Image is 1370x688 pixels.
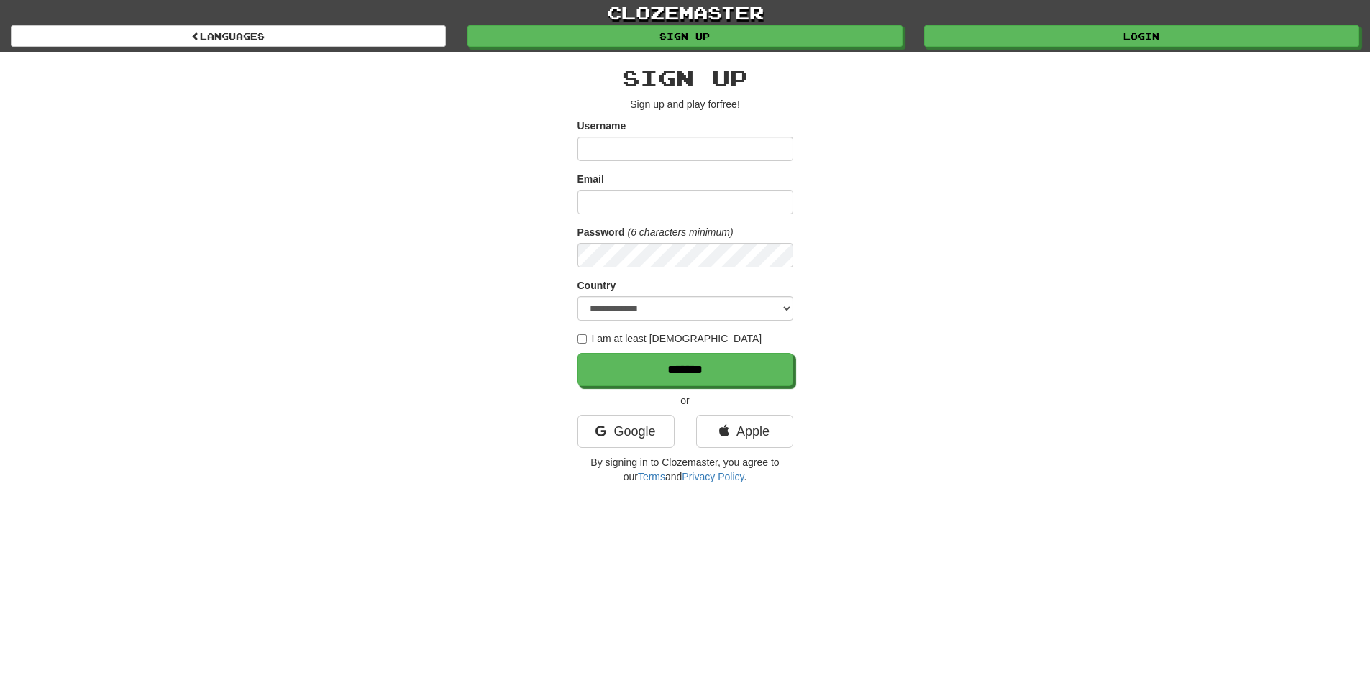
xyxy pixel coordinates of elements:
input: I am at least [DEMOGRAPHIC_DATA] [577,334,587,344]
p: Sign up and play for ! [577,97,793,111]
label: Username [577,119,626,133]
a: Terms [638,471,665,482]
a: Apple [696,415,793,448]
u: free [720,98,737,110]
a: Google [577,415,675,448]
label: Email [577,172,604,186]
a: Privacy Policy [682,471,744,482]
label: I am at least [DEMOGRAPHIC_DATA] [577,331,762,346]
a: Login [924,25,1359,47]
a: Languages [11,25,446,47]
h2: Sign up [577,66,793,90]
em: (6 characters minimum) [628,226,734,238]
label: Country [577,278,616,293]
p: or [577,393,793,408]
label: Password [577,225,625,239]
p: By signing in to Clozemaster, you agree to our and . [577,455,793,484]
a: Sign up [467,25,903,47]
